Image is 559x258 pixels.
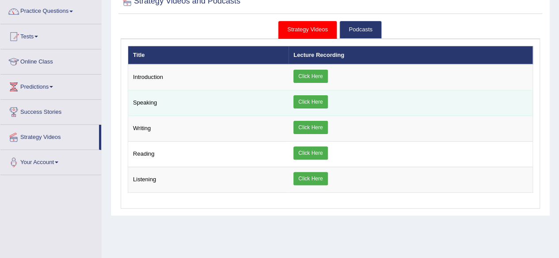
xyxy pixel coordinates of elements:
[128,116,289,142] td: Writing
[0,125,99,147] a: Strategy Videos
[128,90,289,116] td: Speaking
[293,121,327,134] a: Click Here
[293,70,327,83] a: Click Here
[0,150,101,172] a: Your Account
[278,21,337,39] a: Strategy Videos
[293,146,327,160] a: Click Here
[289,46,532,64] th: Lecture Recording
[339,21,381,39] a: Podcasts
[128,142,289,167] td: Reading
[0,24,101,46] a: Tests
[293,172,327,185] a: Click Here
[128,167,289,193] td: Listening
[128,46,289,64] th: Title
[0,49,101,71] a: Online Class
[293,95,327,108] a: Click Here
[128,64,289,90] td: Introduction
[0,100,101,122] a: Success Stories
[0,75,101,97] a: Predictions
